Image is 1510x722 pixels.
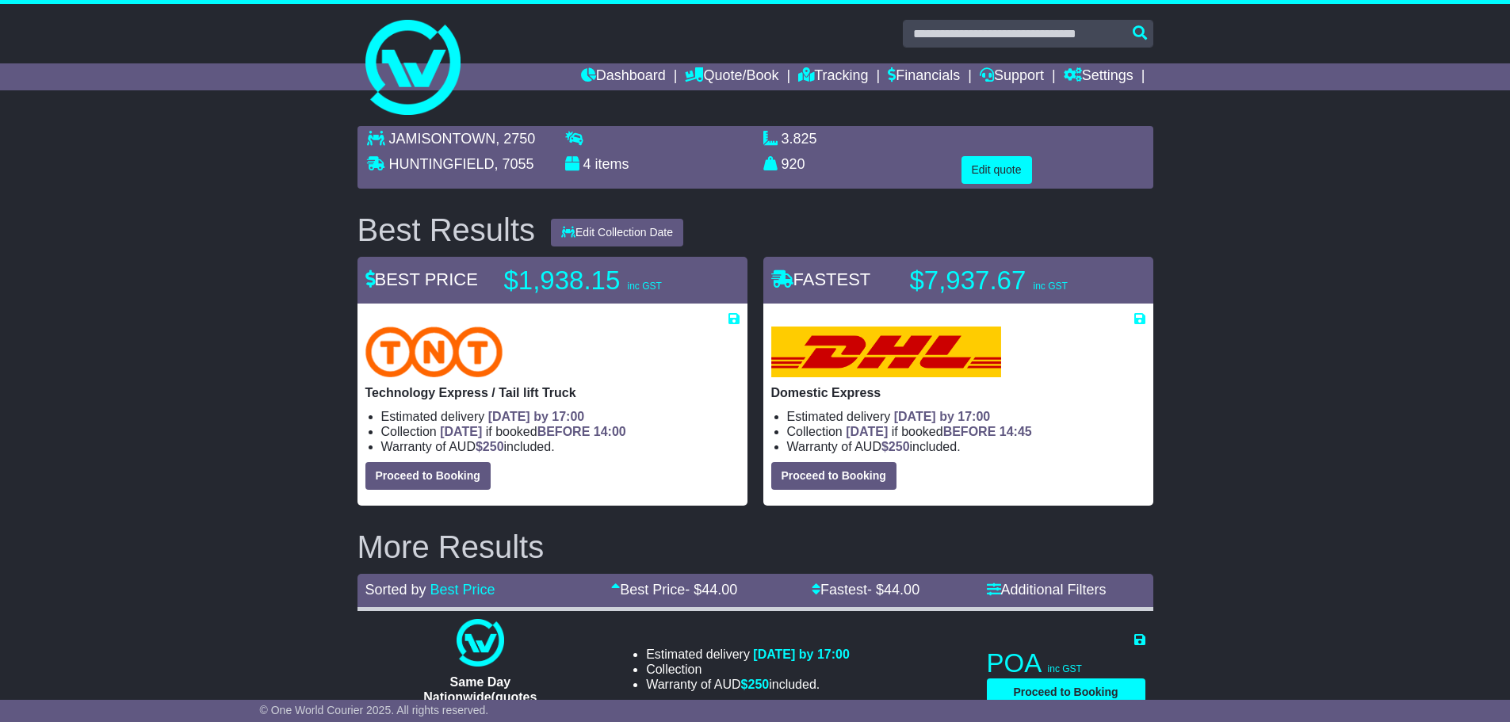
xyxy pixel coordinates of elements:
[646,647,850,662] li: Estimated delivery
[365,582,426,598] span: Sorted by
[894,410,991,423] span: [DATE] by 17:00
[581,63,666,90] a: Dashboard
[440,425,482,438] span: [DATE]
[812,582,919,598] a: Fastest- $44.00
[381,409,740,424] li: Estimated delivery
[1048,663,1082,674] span: inc GST
[381,439,740,454] li: Warranty of AUD included.
[389,156,495,172] span: HUNTINGFIELD
[1064,63,1133,90] a: Settings
[881,440,910,453] span: $
[685,63,778,90] a: Quote/Book
[987,678,1145,706] button: Proceed to Booking
[1000,425,1032,438] span: 14:45
[782,156,805,172] span: 920
[646,662,850,677] li: Collection
[771,269,871,289] span: FASTEST
[753,648,850,661] span: [DATE] by 17:00
[381,424,740,439] li: Collection
[646,677,850,692] li: Warranty of AUD included.
[365,462,491,490] button: Proceed to Booking
[787,439,1145,454] li: Warranty of AUD included.
[476,440,504,453] span: $
[888,63,960,90] a: Financials
[611,582,737,598] a: Best Price- $44.00
[782,131,817,147] span: 3.825
[787,409,1145,424] li: Estimated delivery
[771,327,1001,377] img: DHL: Domestic Express
[389,131,496,147] span: JAMISONTOWN
[987,648,1145,679] p: POA
[846,425,1031,438] span: if booked
[260,704,489,716] span: © One World Courier 2025. All rights reserved.
[943,425,996,438] span: BEFORE
[787,424,1145,439] li: Collection
[741,678,770,691] span: $
[357,529,1153,564] h2: More Results
[771,462,896,490] button: Proceed to Booking
[980,63,1044,90] a: Support
[495,131,535,147] span: , 2750
[685,582,737,598] span: - $
[889,440,910,453] span: 250
[701,582,737,598] span: 44.00
[846,425,888,438] span: [DATE]
[551,219,683,246] button: Edit Collection Date
[987,582,1107,598] a: Additional Filters
[798,63,868,90] a: Tracking
[594,425,626,438] span: 14:00
[910,265,1108,296] p: $7,937.67
[627,281,661,292] span: inc GST
[457,619,504,667] img: One World Courier: Same Day Nationwide(quotes take 0.5-1 hour)
[595,156,629,172] span: items
[430,582,495,598] a: Best Price
[504,265,702,296] p: $1,938.15
[365,327,503,377] img: TNT Domestic: Technology Express / Tail lift Truck
[884,582,919,598] span: 44.00
[867,582,919,598] span: - $
[583,156,591,172] span: 4
[440,425,625,438] span: if booked
[365,269,478,289] span: BEST PRICE
[350,212,544,247] div: Best Results
[488,410,585,423] span: [DATE] by 17:00
[423,675,537,719] span: Same Day Nationwide(quotes take 0.5-1 hour)
[495,156,534,172] span: , 7055
[1033,281,1067,292] span: inc GST
[483,440,504,453] span: 250
[771,385,1145,400] p: Domestic Express
[537,425,591,438] span: BEFORE
[365,385,740,400] p: Technology Express / Tail lift Truck
[961,156,1032,184] button: Edit quote
[748,678,770,691] span: 250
